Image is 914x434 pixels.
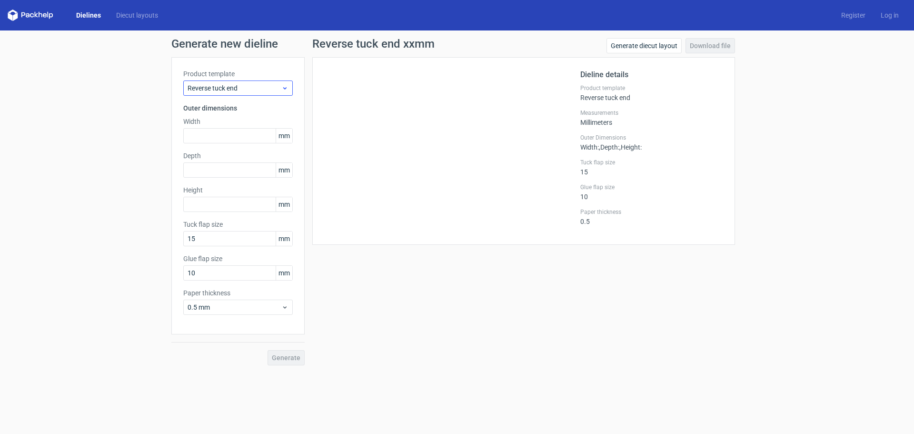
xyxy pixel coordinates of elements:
[834,10,873,20] a: Register
[580,159,723,166] label: Tuck flap size
[580,159,723,176] div: 15
[188,303,281,312] span: 0.5 mm
[183,288,293,298] label: Paper thickness
[69,10,109,20] a: Dielines
[580,208,723,225] div: 0.5
[580,134,723,141] label: Outer Dimensions
[580,183,723,201] div: 10
[580,84,723,92] label: Product template
[183,185,293,195] label: Height
[580,69,723,81] h2: Dieline details
[276,163,292,177] span: mm
[580,84,723,101] div: Reverse tuck end
[276,266,292,280] span: mm
[580,208,723,216] label: Paper thickness
[580,143,599,151] span: Width :
[873,10,906,20] a: Log in
[183,69,293,79] label: Product template
[312,38,435,50] h1: Reverse tuck end xxmm
[276,197,292,212] span: mm
[171,38,743,50] h1: Generate new dieline
[276,232,292,246] span: mm
[183,151,293,161] label: Depth
[183,117,293,126] label: Width
[183,103,293,113] h3: Outer dimensions
[188,83,281,93] span: Reverse tuck end
[580,183,723,191] label: Glue flap size
[599,143,619,151] span: , Depth :
[580,109,723,117] label: Measurements
[606,38,682,53] a: Generate diecut layout
[619,143,642,151] span: , Height :
[580,109,723,126] div: Millimeters
[276,129,292,143] span: mm
[109,10,166,20] a: Diecut layouts
[183,254,293,263] label: Glue flap size
[183,220,293,229] label: Tuck flap size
